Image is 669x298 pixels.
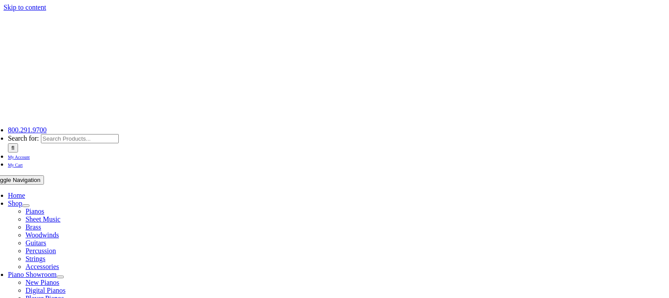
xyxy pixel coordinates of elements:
a: Percussion [26,247,56,254]
a: Accessories [26,263,59,270]
a: Shop [8,200,22,207]
a: Strings [26,255,45,262]
button: Open submenu of Shop [22,204,29,207]
a: New Pianos [26,279,59,286]
a: Home [8,192,25,199]
input: Search Products... [41,134,119,143]
a: Pianos [26,207,44,215]
a: My Account [8,153,30,160]
button: Open submenu of Piano Showroom [57,276,64,278]
input: Search [8,143,18,153]
a: Piano Showroom [8,271,57,278]
a: Woodwinds [26,231,59,239]
a: Skip to content [4,4,46,11]
a: Brass [26,223,41,231]
a: Sheet Music [26,215,61,223]
a: 800.291.9700 [8,126,47,134]
span: My Account [8,155,30,160]
a: Digital Pianos [26,287,66,294]
span: My Cart [8,163,23,167]
a: Guitars [26,239,46,247]
span: Search for: [8,134,39,142]
a: My Cart [8,160,23,168]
